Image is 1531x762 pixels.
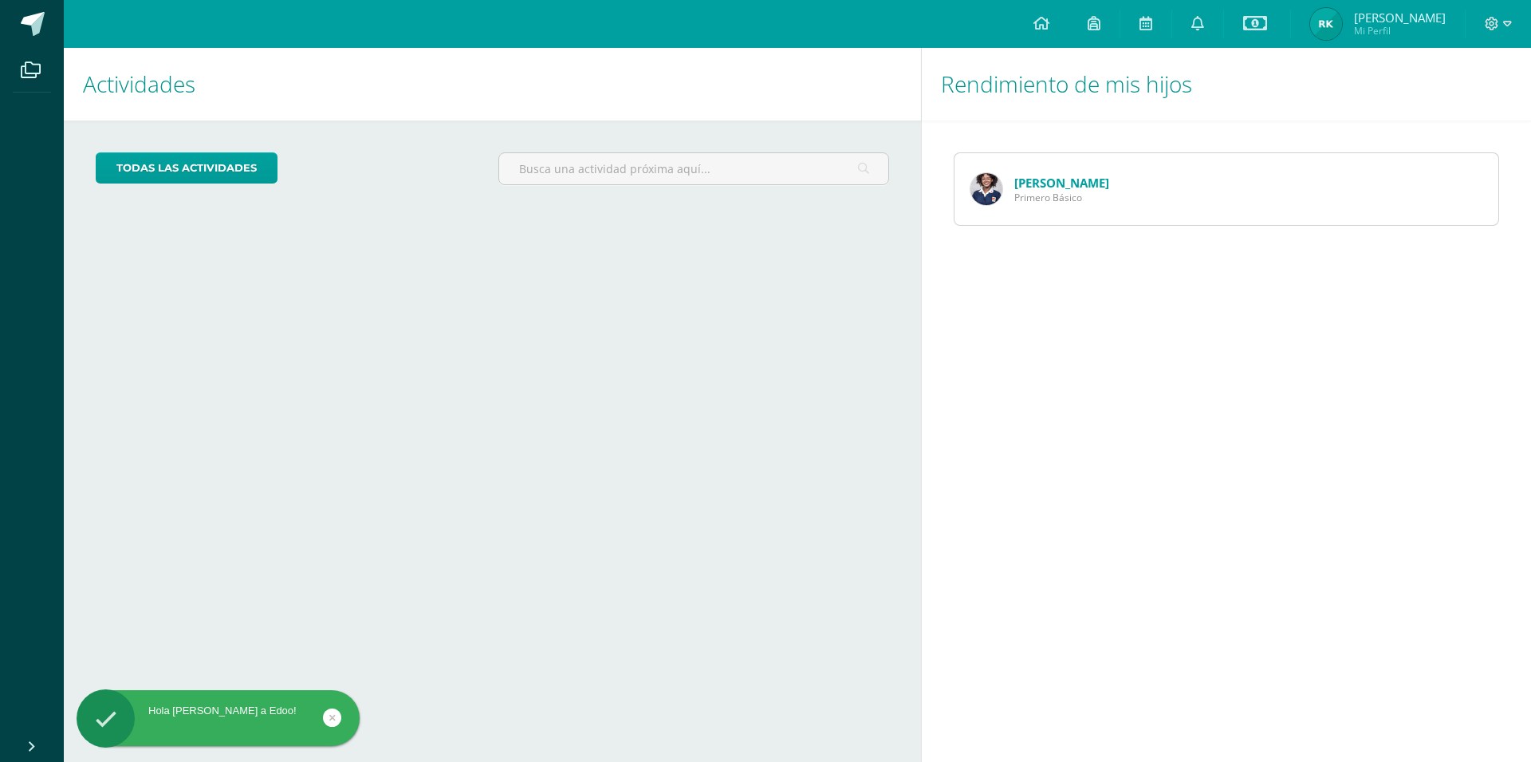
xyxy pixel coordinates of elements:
[77,704,360,718] div: Hola [PERSON_NAME] a Edoo!
[970,173,1002,205] img: 670c4268e0263b67c0100bf83280b59f.png
[96,152,277,184] a: todas las Actividades
[1310,8,1342,40] img: d5014aa9c50899f30bb728a1957f0dda.png
[499,153,888,184] input: Busca una actividad próxima aquí...
[1014,175,1109,191] a: [PERSON_NAME]
[1014,191,1109,204] span: Primero Básico
[1354,10,1446,26] span: [PERSON_NAME]
[941,48,1512,120] h1: Rendimiento de mis hijos
[83,48,902,120] h1: Actividades
[1354,24,1446,38] span: Mi Perfil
